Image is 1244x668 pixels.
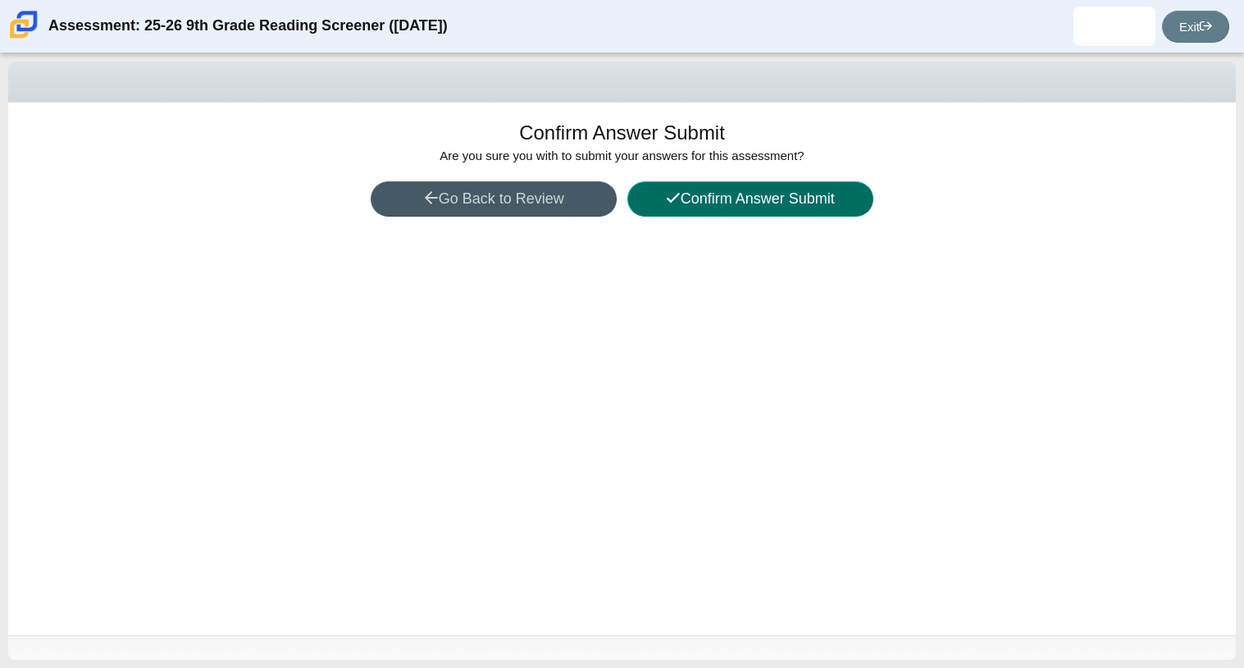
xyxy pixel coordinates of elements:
[371,181,617,217] button: Go Back to Review
[440,149,804,162] span: Are you sure you with to submit your answers for this assessment?
[48,7,448,46] div: Assessment: 25-26 9th Grade Reading Screener ([DATE])
[627,181,873,217] button: Confirm Answer Submit
[519,119,725,147] h1: Confirm Answer Submit
[7,30,41,44] a: Carmen School of Science & Technology
[7,7,41,42] img: Carmen School of Science & Technology
[1162,11,1229,43] a: Exit
[1101,13,1128,39] img: jameir.butler.kbuoxW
